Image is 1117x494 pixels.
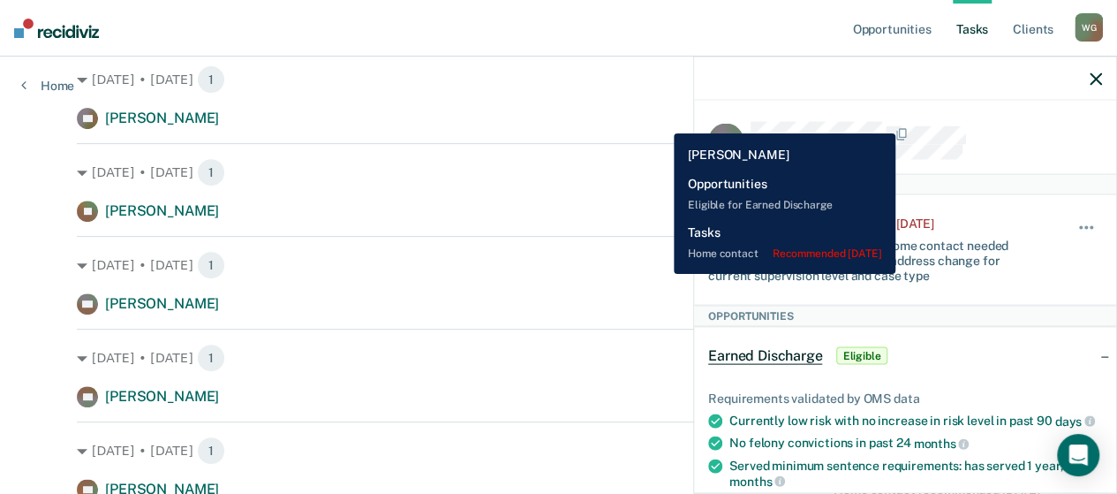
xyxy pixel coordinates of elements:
[77,437,1040,465] div: [DATE] • [DATE]
[913,437,969,451] span: months
[197,158,225,186] span: 1
[77,344,1040,372] div: [DATE] • [DATE]
[197,437,225,465] span: 1
[1054,414,1094,428] span: days
[197,251,225,279] span: 1
[1057,434,1099,476] div: Open Intercom Messenger
[197,65,225,94] span: 1
[708,232,1037,283] div: Last home contact on [DATE]; 1 home contact needed every 365 days OR [DATE] of an address change ...
[77,158,1040,186] div: [DATE] • [DATE]
[708,391,1102,406] div: Requirements validated by OMS data
[77,65,1040,94] div: [DATE] • [DATE]
[729,413,1102,429] div: Currently low risk with no increase in risk level in past 90
[729,474,785,488] span: months
[694,305,1116,326] div: Opportunities
[14,19,99,38] img: Recidiviz
[836,346,887,364] span: Eligible
[77,251,1040,279] div: [DATE] • [DATE]
[105,110,219,126] span: [PERSON_NAME]
[105,295,219,312] span: [PERSON_NAME]
[21,78,74,94] a: Home
[708,346,822,364] span: Earned Discharge
[808,217,933,232] div: Recommended 25 days ago
[105,202,219,219] span: [PERSON_NAME]
[197,344,225,372] span: 1
[1075,13,1103,42] div: W G
[708,217,789,232] div: Home contact
[105,388,219,405] span: [PERSON_NAME]
[694,327,1116,384] div: Earned DischargeEligible
[694,174,1116,195] div: Tasks
[729,436,1102,452] div: No felony convictions in past 24
[796,217,801,232] div: •
[729,458,1102,488] div: Served minimum sentence requirements: has served 1 year, 2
